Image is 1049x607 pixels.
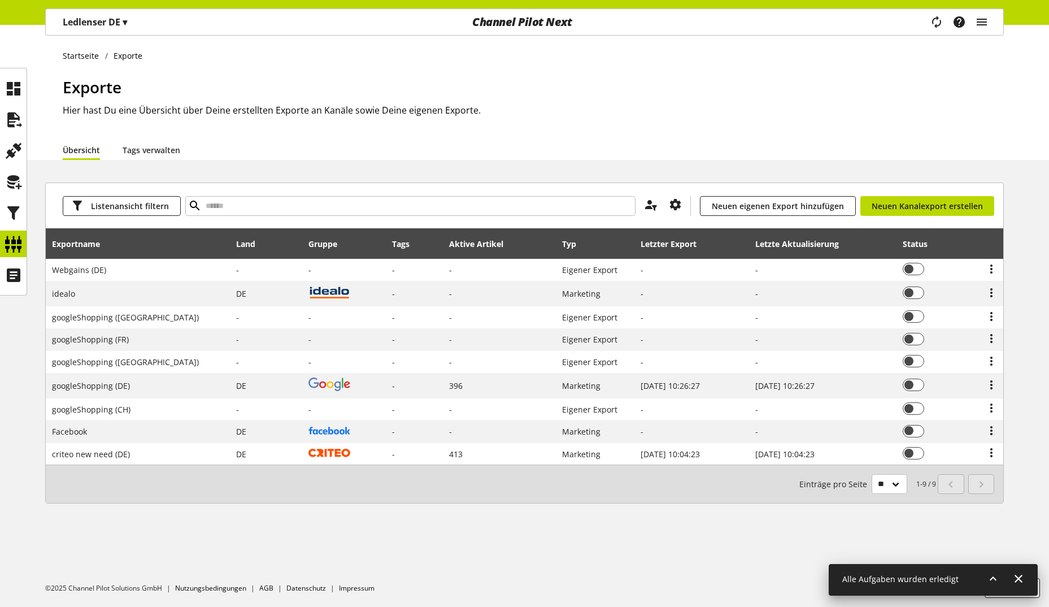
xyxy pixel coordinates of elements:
span: googleShopping ([GEOGRAPHIC_DATA]) [52,312,199,323]
span: [DATE] 10:26:27 [641,380,700,391]
span: Deutschland [236,288,246,299]
span: Alle Aufgaben wurden erledigt [842,574,959,584]
span: Marketing [562,380,600,391]
span: - [236,265,239,275]
span: googleShopping (CH) [52,404,130,415]
span: Deutschland [236,449,246,459]
span: Eigener Export [562,357,617,367]
div: Land [236,238,267,250]
a: AGB [259,583,273,593]
a: Nutzungsbedingungen [175,583,246,593]
span: Neuen Kanalexport erstellen [872,200,983,212]
span: Marketing [562,288,600,299]
span: idealo [52,288,75,299]
img: criteo [308,449,350,457]
button: Listenansicht filtern [63,196,181,216]
div: Exportname [52,238,111,250]
span: Listenansicht filtern [91,200,169,212]
a: Neuen eigenen Export hinzufügen [700,196,856,216]
span: criteo new need (DE) [52,449,130,459]
span: [DATE] 10:26:27 [755,380,815,391]
a: Impressum [339,583,375,593]
span: - [236,404,239,415]
li: ©2025 Channel Pilot Solutions GmbH [45,583,175,593]
span: - [392,265,395,275]
div: Status [903,238,939,250]
span: - [236,357,239,367]
span: - [392,426,395,437]
span: - [449,426,452,437]
a: Tags verwalten [123,144,180,156]
span: - [392,380,395,391]
span: - [392,288,395,299]
span: - [236,312,239,323]
span: 413 [449,449,463,459]
span: Marketing [562,449,600,459]
span: - [392,449,395,459]
a: Startseite [63,50,105,62]
span: Deutschland [236,380,246,391]
span: Eigener Export [562,334,617,345]
div: Tags [392,238,410,250]
a: Übersicht [63,144,100,156]
span: Neuen eigenen Export hinzufügen [712,200,844,212]
div: Typ [562,238,587,250]
img: google [308,378,350,391]
img: facebook [308,427,350,435]
span: [DATE] 10:04:23 [641,449,700,459]
span: Eigener Export [562,404,617,415]
div: Gruppe [308,238,349,250]
span: 396 [449,380,463,391]
span: - [449,357,452,367]
span: Facebook [52,426,87,437]
h2: Hier hast Du eine Übersicht über Deine erstellten Exporte an Kanäle sowie Deine eigenen Exporte. [63,103,1004,117]
span: Eigener Export [562,312,617,323]
a: Neuen Kanalexport erstellen [860,196,994,216]
span: googleShopping (DE) [52,380,130,391]
div: Letzter Export [641,238,708,250]
img: idealo [308,285,350,300]
span: Marketing [562,426,600,437]
p: Ledlenser DE [63,15,127,29]
div: Aktive Artikel [449,238,515,250]
span: Einträge pro Seite [799,478,872,490]
span: ▾ [123,16,127,28]
a: Datenschutz [286,583,326,593]
span: - [449,265,452,275]
span: Eigener Export [562,265,617,275]
span: - [449,404,452,415]
nav: main navigation [45,8,1004,36]
span: googleShopping ([GEOGRAPHIC_DATA]) [52,357,199,367]
span: - [392,334,395,345]
span: - [392,357,395,367]
span: - [449,312,452,323]
span: Webgains (DE) [52,265,106,275]
span: - [392,312,395,323]
small: 1-9 / 9 [799,474,936,494]
span: Deutschland [236,426,246,437]
span: googleShopping (FR) [52,334,129,345]
span: - [449,288,452,299]
span: - [392,404,395,415]
span: [DATE] 10:04:23 [755,449,815,459]
span: Exporte [63,76,121,98]
div: Letzte Aktualisierung [755,238,850,250]
span: - [449,334,452,345]
span: - [236,334,239,345]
